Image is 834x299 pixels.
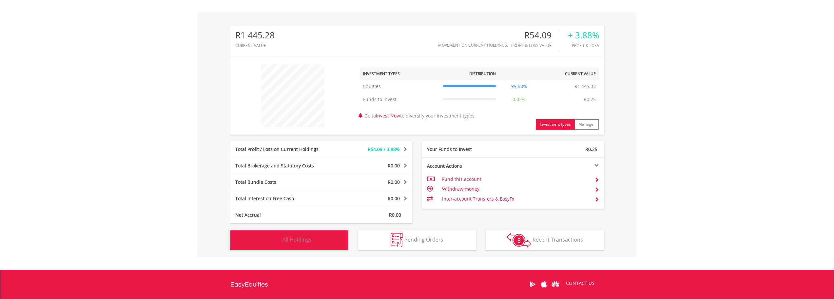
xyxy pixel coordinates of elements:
[230,195,337,202] div: Total Interest on Free Cash
[580,93,599,106] td: R0.25
[568,31,599,40] div: + 3.88%
[230,146,337,153] div: Total Profit / Loss on Current Holdings
[561,274,599,292] a: CONTACT US
[389,212,401,218] span: R0.00
[499,80,539,93] td: 99.98%
[388,179,400,185] span: R0.00
[368,146,400,152] span: R54.09 / 3.88%
[422,146,513,153] div: Your Funds to Invest
[469,71,496,76] div: Distribution
[533,236,583,243] span: Recent Transactions
[360,93,439,106] td: Funds to Invest
[282,236,312,243] span: All Holdings
[442,184,589,194] td: Withdraw money
[527,274,538,294] a: Google Play
[267,233,281,247] img: holdings-wht.png
[230,212,337,218] div: Net Accrual
[539,68,599,80] th: Current Value
[585,146,597,152] span: R0.25
[388,195,400,202] span: R0.00
[511,31,560,40] div: R54.09
[358,230,476,250] button: Pending Orders
[360,68,439,80] th: Investment Types
[550,274,561,294] a: Huawei
[538,274,550,294] a: Apple
[438,43,508,47] div: Movement on Current Holdings:
[235,31,275,40] div: R1 445.28
[360,80,439,93] td: Equities
[355,61,604,130] div: Go to to diversify your investment types.
[388,162,400,169] span: R0.00
[442,194,589,204] td: Inter-account Transfers & EasyFx
[507,233,531,247] img: transactions-zar-wht.png
[376,113,400,119] a: Invest Now
[422,163,513,169] div: Account Actions
[571,80,599,93] td: R1 445.03
[442,174,589,184] td: Fund this account
[574,119,599,130] button: Manager
[230,230,348,250] button: All Holdings
[511,43,560,48] div: Profit & Loss Value
[486,230,604,250] button: Recent Transactions
[404,236,443,243] span: Pending Orders
[391,233,403,247] img: pending_instructions-wht.png
[536,119,575,130] button: Investment types
[230,162,337,169] div: Total Brokerage and Statutory Costs
[568,43,599,48] div: Profit & Loss
[230,179,337,185] div: Total Bundle Costs
[235,43,275,48] div: CURRENT VALUE
[499,93,539,106] td: 0.02%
